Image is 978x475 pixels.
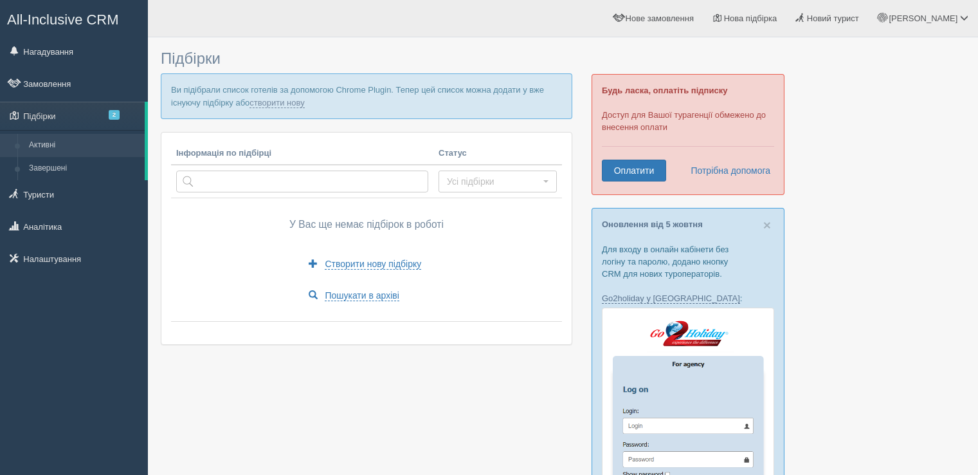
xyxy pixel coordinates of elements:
p: Ви підібрали список готелів за допомогою Chrome Plugin. Тепер цей список можна додати у вже існую... [161,73,572,118]
span: × [763,218,771,232]
span: Нова підбірка [724,14,777,23]
a: Активні [23,134,145,157]
div: Доступ для Вашої турагенції обмежено до внесення оплати [592,74,784,195]
a: All-Inclusive CRM [1,1,147,36]
span: Новий турист [807,14,859,23]
a: створити нову [249,98,304,108]
p: : [602,292,774,304]
th: Інформація по підбірці [171,142,433,165]
span: [PERSON_NAME] [889,14,957,23]
a: Створити нову підбірку [300,253,430,275]
span: Створити нову підбірку [325,259,421,270]
button: Усі підбірки [439,171,557,192]
span: Пошукати в архіві [325,290,399,301]
p: Для входу в онлайн кабінети без логіну та паролю, додано кнопку CRM для нових туроператорів. [602,243,774,280]
b: Будь ласка, оплатіть підписку [602,86,727,95]
span: Усі підбірки [447,175,540,188]
th: Статус [433,142,562,165]
a: Потрібна допомога [682,160,771,182]
input: Пошук за країною або туристом [176,171,428,192]
a: Оплатити [602,160,666,182]
span: All-Inclusive CRM [7,12,119,28]
span: 2 [109,110,120,120]
a: Завершені [23,157,145,180]
a: Пошукати в архіві [300,284,408,306]
span: Підбірки [161,50,221,67]
a: Оновлення від 5 жовтня [602,219,703,229]
a: Go2holiday у [GEOGRAPHIC_DATA] [602,293,740,304]
span: Нове замовлення [626,14,694,23]
button: Close [763,218,771,232]
p: У Вас ще немає підбірок в роботі [176,218,557,232]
